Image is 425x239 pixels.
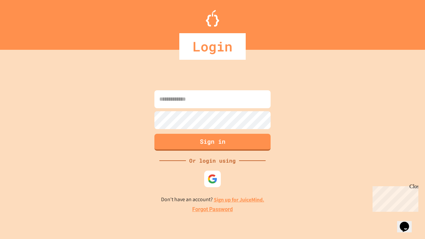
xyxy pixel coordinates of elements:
p: Don't have an account? [161,196,264,204]
img: google-icon.svg [208,174,217,184]
div: Or login using [186,157,239,165]
iframe: chat widget [370,184,418,212]
iframe: chat widget [397,212,418,232]
img: Logo.svg [206,10,219,27]
button: Sign in [154,134,271,151]
div: Login [179,33,246,60]
a: Forgot Password [192,205,233,213]
div: Chat with us now!Close [3,3,46,42]
a: Sign up for JuiceMind. [214,196,264,203]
